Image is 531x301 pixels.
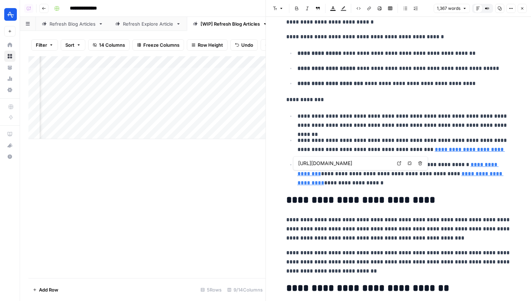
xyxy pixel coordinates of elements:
[201,20,260,27] div: [WIP] Refresh Blog Articles
[4,6,15,23] button: Workspace: Amplitude
[4,140,15,151] button: What's new?
[109,17,187,31] a: Refresh Explore Article
[187,39,228,51] button: Row Height
[50,20,96,27] div: Refresh Blog Articles
[4,62,15,73] a: Your Data
[39,286,58,293] span: Add Row
[31,39,58,51] button: Filter
[230,39,258,51] button: Undo
[99,41,125,48] span: 14 Columns
[434,4,470,13] button: 1,367 words
[437,5,460,12] span: 1,367 words
[28,284,63,295] button: Add Row
[241,41,253,48] span: Undo
[4,129,15,140] a: AirOps Academy
[143,41,179,48] span: Freeze Columns
[4,39,15,51] a: Home
[224,284,265,295] div: 9/14 Columns
[4,51,15,62] a: Browse
[5,140,15,151] div: What's new?
[132,39,184,51] button: Freeze Columns
[187,17,274,31] a: [WIP] Refresh Blog Articles
[36,41,47,48] span: Filter
[4,151,15,162] button: Help + Support
[123,20,173,27] div: Refresh Explore Article
[36,17,109,31] a: Refresh Blog Articles
[65,41,74,48] span: Sort
[61,39,85,51] button: Sort
[198,284,224,295] div: 5 Rows
[198,41,223,48] span: Row Height
[4,8,17,21] img: Amplitude Logo
[88,39,130,51] button: 14 Columns
[4,84,15,96] a: Settings
[4,73,15,84] a: Usage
